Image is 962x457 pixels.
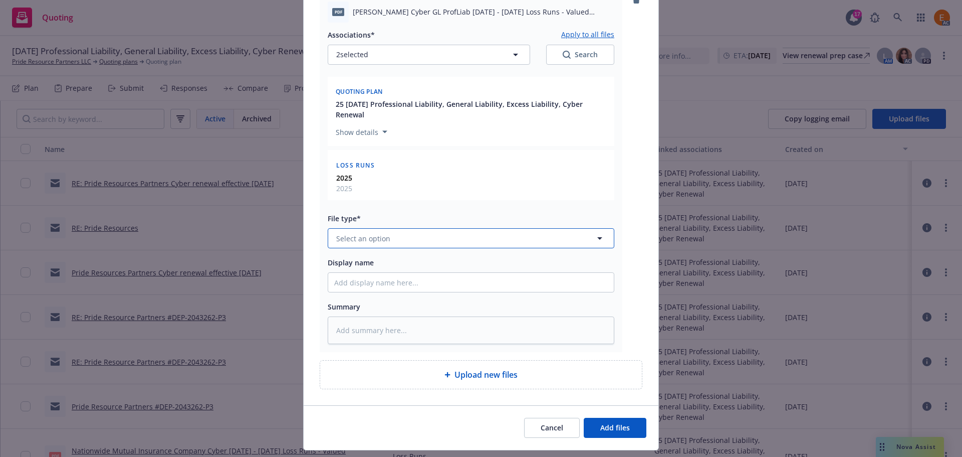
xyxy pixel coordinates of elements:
[336,49,368,60] span: 2 selected
[320,360,642,389] div: Upload new files
[332,126,391,138] button: Show details
[336,99,608,120] button: 25 [DATE] Professional Liability, General Liability, Excess Liability, Cyber Renewal
[563,51,571,59] svg: Search
[454,369,518,381] span: Upload new files
[541,423,563,432] span: Cancel
[336,161,375,170] span: Loss Runs
[353,7,614,17] span: [PERSON_NAME] Cyber GL ProfLiab [DATE] - [DATE] Loss Runs - Valued [DATE].pdf
[584,418,646,438] button: Add files
[563,50,598,60] div: Search
[336,173,352,183] strong: 2025
[600,423,630,432] span: Add files
[336,233,390,244] span: Select an option
[561,29,614,41] button: Apply to all files
[546,45,614,65] button: SearchSearch
[336,87,383,96] span: Quoting plan
[328,30,375,40] span: Associations*
[336,183,352,194] span: 2025
[328,273,614,292] input: Add display name here...
[524,418,580,438] button: Cancel
[328,214,361,223] span: File type*
[328,228,614,248] button: Select an option
[328,302,360,312] span: Summary
[332,8,344,16] span: pdf
[328,45,530,65] button: 2selected
[328,258,374,267] span: Display name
